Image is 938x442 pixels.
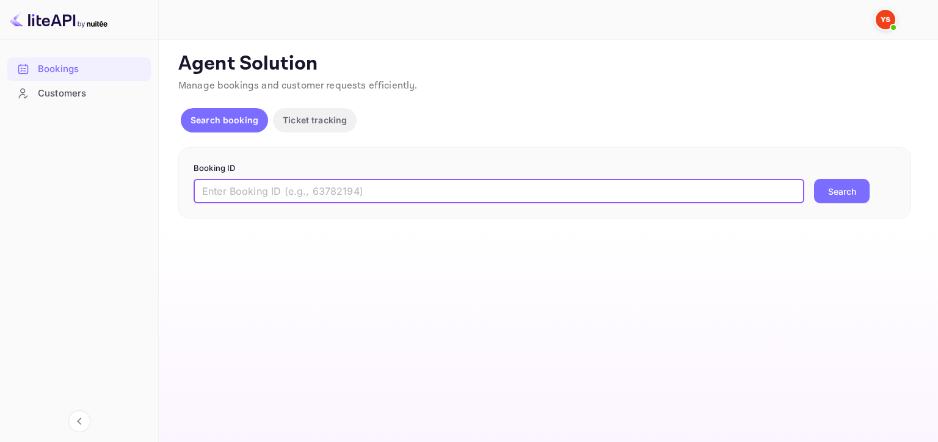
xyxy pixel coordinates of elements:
[876,10,895,29] img: Yandex Support
[10,10,107,29] img: LiteAPI logo
[178,52,916,76] p: Agent Solution
[194,162,896,175] p: Booking ID
[191,114,258,126] p: Search booking
[283,114,347,126] p: Ticket tracking
[38,87,145,101] div: Customers
[7,82,151,106] div: Customers
[7,82,151,104] a: Customers
[68,410,90,432] button: Collapse navigation
[7,57,151,80] a: Bookings
[38,62,145,76] div: Bookings
[194,179,804,203] input: Enter Booking ID (e.g., 63782194)
[814,179,870,203] button: Search
[7,57,151,81] div: Bookings
[178,79,418,92] span: Manage bookings and customer requests efficiently.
